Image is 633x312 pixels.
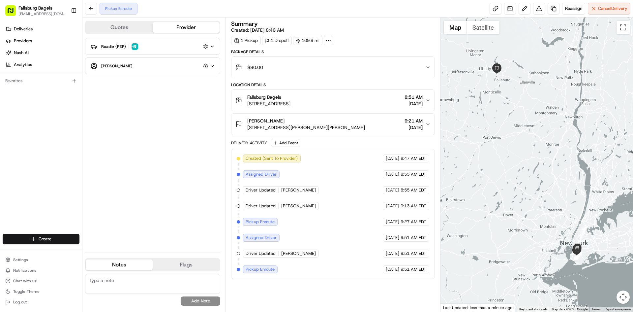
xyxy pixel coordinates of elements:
[579,225,587,232] div: 12
[271,139,300,147] button: Add Event
[153,260,220,270] button: Flags
[13,130,50,136] span: Knowledge Base
[3,24,82,34] a: Deliveries
[86,260,153,270] button: Notes
[386,235,399,241] span: [DATE]
[14,26,33,32] span: Deliveries
[405,118,423,124] span: 9:21 AM
[13,103,18,108] img: 1736555255976-a54dd68f-1ca7-489b-9aae-adbdc363a1c4
[598,6,627,12] span: Cancel Delivery
[20,102,53,108] span: [PERSON_NAME]
[519,307,548,312] button: Keyboard shortcuts
[386,187,399,193] span: [DATE]
[575,252,582,260] div: 3
[574,253,581,260] div: 8
[386,203,399,209] span: [DATE]
[231,140,267,146] div: Delivery Activity
[39,236,51,242] span: Create
[56,130,61,136] div: 💻
[18,5,52,11] span: Fallsburg Bagels
[250,27,284,33] span: [DATE] 8:46 AM
[442,303,464,312] img: Google
[246,235,277,241] span: Assigned Driver
[574,251,581,259] div: 23
[231,27,284,33] span: Created:
[401,219,426,225] span: 9:27 AM EDT
[7,63,18,75] img: 1736555255976-a54dd68f-1ca7-489b-9aae-adbdc363a1c4
[46,146,80,151] a: Powered byPylon
[231,36,261,45] div: 1 Pickup
[574,253,582,260] div: 4
[3,255,79,264] button: Settings
[91,41,215,52] button: Roadie (P2P)
[231,21,258,27] h3: Summary
[246,203,276,209] span: Driver Updated
[405,94,423,100] span: 8:51 AM
[3,76,79,86] div: Favorites
[62,130,106,136] span: API Documentation
[231,90,434,111] button: Fallsburg Bagels[STREET_ADDRESS]8:51 AM[DATE]
[562,3,585,15] button: Reassign
[86,22,153,33] button: Quotes
[13,268,36,273] span: Notifications
[58,102,72,108] span: [DATE]
[467,21,499,34] button: Show satellite imagery
[13,257,28,262] span: Settings
[91,60,215,71] button: [PERSON_NAME]
[574,239,581,247] div: 17
[281,203,316,209] span: [PERSON_NAME]
[30,70,91,75] div: We're available if you need us!
[591,307,601,311] a: Terms (opens in new tab)
[153,22,220,33] button: Provider
[572,241,580,249] div: 18
[401,251,426,257] span: 9:51 AM EDT
[580,226,587,233] div: 13
[579,224,586,231] div: 9
[386,266,399,272] span: [DATE]
[231,57,434,78] button: $80.00
[401,203,426,209] span: 9:13 AM EDT
[579,225,586,232] div: 10
[55,102,57,108] span: •
[246,219,275,225] span: Pickup Enroute
[7,96,17,107] img: Grace Nketiah
[405,124,423,131] span: [DATE]
[7,86,44,91] div: Past conversations
[112,65,120,73] button: Start new chat
[281,251,316,257] span: [PERSON_NAME]
[13,289,40,294] span: Toggle Theme
[386,251,399,257] span: [DATE]
[262,36,292,45] div: 1 Dropoff
[4,127,53,139] a: 📗Knowledge Base
[579,225,587,232] div: 11
[405,100,423,107] span: [DATE]
[401,171,426,177] span: 8:55 AM EDT
[246,171,277,177] span: Assigned Driver
[18,11,66,17] button: [EMAIL_ADDRESS][DOMAIN_NAME]
[3,36,82,46] a: Providers
[401,266,426,272] span: 9:51 AM EDT
[444,21,467,34] button: Show street map
[386,219,399,225] span: [DATE]
[605,307,631,311] a: Report a map error
[7,130,12,136] div: 📗
[3,234,79,244] button: Create
[14,50,29,56] span: Nash AI
[17,43,109,50] input: Clear
[246,251,276,257] span: Driver Updated
[574,236,582,244] div: 16
[576,232,583,239] div: 15
[574,251,582,258] div: 22
[7,26,120,37] p: Welcome 👋
[247,94,281,100] span: Fallsburg Bagels
[572,241,579,249] div: 19
[14,62,32,68] span: Analytics
[440,303,515,312] div: Last Updated: less than a minute ago
[246,187,276,193] span: Driver Updated
[3,59,82,70] a: Analytics
[281,187,316,193] span: [PERSON_NAME]
[14,38,32,44] span: Providers
[101,44,126,49] span: Roadie (P2P)
[53,127,108,139] a: 💻API Documentation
